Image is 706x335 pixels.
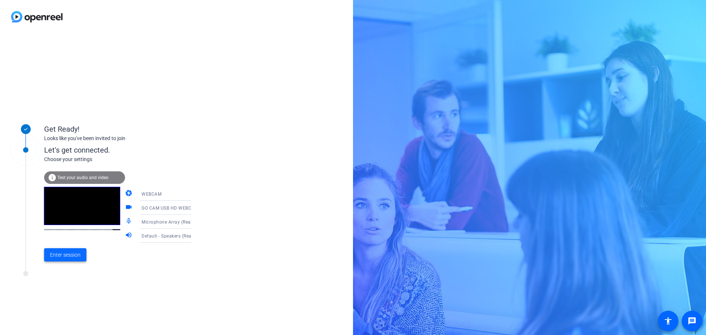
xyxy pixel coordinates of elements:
div: Looks like you've been invited to join [44,135,191,142]
span: Enter session [50,251,81,259]
button: Enter session [44,248,86,261]
mat-icon: message [688,317,696,325]
mat-icon: accessibility [664,317,673,325]
div: Get Ready! [44,124,191,135]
